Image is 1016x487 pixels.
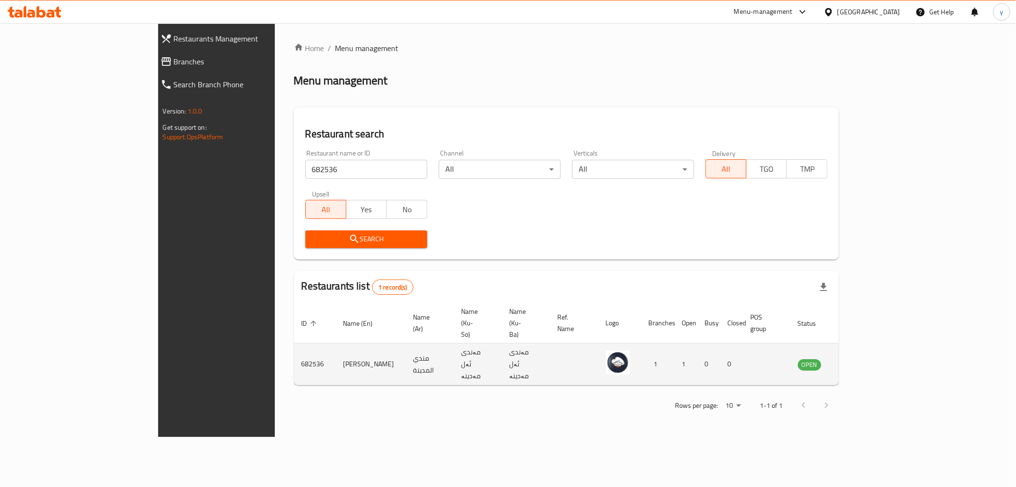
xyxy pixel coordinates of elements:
div: All [439,160,561,179]
h2: Restaurants list [302,279,413,295]
td: مندي المدينة [406,343,454,385]
button: All [305,200,346,219]
span: Name (En) [343,318,385,329]
span: Name (Ku-So) [462,306,491,340]
th: Branches [641,303,674,343]
table: enhanced table [294,303,873,385]
div: Export file [812,276,835,299]
h2: Menu management [294,73,388,88]
span: Yes [350,203,383,217]
div: Menu-management [734,6,793,18]
div: All [572,160,694,179]
div: [GEOGRAPHIC_DATA] [837,7,900,17]
label: Delivery [712,150,736,156]
a: Support.OpsPlatform [163,131,223,143]
td: 0 [697,343,720,385]
p: 1-1 of 1 [760,400,783,412]
span: No [391,203,423,217]
span: Branches [174,56,320,67]
th: Open [674,303,697,343]
td: مەندی ئەل مەدینە [454,343,502,385]
span: OPEN [798,359,821,370]
span: Search [313,233,420,245]
button: No [386,200,427,219]
td: 1 [674,343,697,385]
button: Yes [346,200,387,219]
span: Search Branch Phone [174,79,320,90]
td: 1 [641,343,674,385]
span: Name (Ku-Ba) [510,306,539,340]
span: Status [798,318,829,329]
button: Search [305,230,427,248]
img: Mandi Al Madina [606,351,630,374]
span: Ref. Name [558,311,587,334]
th: Busy [697,303,720,343]
input: Search for restaurant name or ID.. [305,160,427,179]
span: All [310,203,342,217]
span: y [1000,7,1003,17]
a: Restaurants Management [153,27,328,50]
span: Restaurants Management [174,33,320,44]
span: Version: [163,105,186,117]
h2: Restaurant search [305,127,828,141]
nav: breadcrumb [294,42,839,54]
span: Name (Ar) [413,311,443,334]
a: Branches [153,50,328,73]
span: Menu management [335,42,399,54]
span: TMP [791,162,824,176]
td: 0 [720,343,743,385]
label: Upsell [312,190,330,197]
button: All [705,159,746,178]
td: مەندی ئەل مەدینە [502,343,550,385]
a: Search Branch Phone [153,73,328,96]
button: TGO [746,159,787,178]
span: ID [302,318,320,329]
th: Closed [720,303,743,343]
div: Rows per page: [722,399,744,413]
li: / [328,42,332,54]
span: 1 record(s) [372,283,413,292]
button: TMP [786,159,827,178]
span: All [710,162,743,176]
td: [PERSON_NAME] [336,343,406,385]
span: 1.0.0 [188,105,202,117]
div: Total records count [372,280,413,295]
th: Logo [598,303,641,343]
span: TGO [750,162,783,176]
span: Get support on: [163,121,207,134]
p: Rows per page: [675,400,718,412]
span: POS group [751,311,779,334]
